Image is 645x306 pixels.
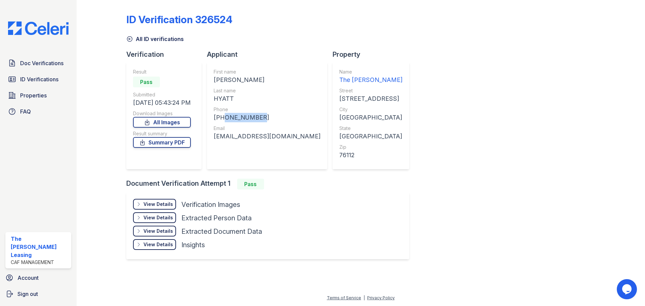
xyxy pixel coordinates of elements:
[339,69,402,85] a: Name The [PERSON_NAME]
[363,295,365,300] div: |
[339,125,402,132] div: State
[143,228,173,234] div: View Details
[339,106,402,113] div: City
[133,77,160,87] div: Pass
[333,50,415,59] div: Property
[339,150,402,160] div: 76112
[214,69,320,75] div: First name
[3,287,74,301] a: Sign out
[181,240,205,250] div: Insights
[20,59,63,67] span: Doc Verifications
[11,235,69,259] div: The [PERSON_NAME] Leasing
[20,75,58,83] span: ID Verifications
[20,91,47,99] span: Properties
[214,113,320,122] div: [PHONE_NUMBER]
[214,106,320,113] div: Phone
[5,89,71,102] a: Properties
[339,113,402,122] div: [GEOGRAPHIC_DATA]
[207,50,333,59] div: Applicant
[237,179,264,189] div: Pass
[5,73,71,86] a: ID Verifications
[327,295,361,300] a: Terms of Service
[133,98,191,107] div: [DATE] 05:43:24 PM
[17,274,39,282] span: Account
[143,214,173,221] div: View Details
[3,21,74,35] img: CE_Logo_Blue-a8612792a0a2168367f1c8372b55b34899dd931a85d93a1a3d3e32e68fde9ad4.png
[5,56,71,70] a: Doc Verifications
[126,179,415,189] div: Document Verification Attempt 1
[214,75,320,85] div: [PERSON_NAME]
[20,107,31,116] span: FAQ
[11,259,69,266] div: CAF Management
[367,295,395,300] a: Privacy Policy
[181,213,252,223] div: Extracted Person Data
[126,35,184,43] a: All ID verifications
[339,75,402,85] div: The [PERSON_NAME]
[133,69,191,75] div: Result
[126,13,232,26] div: ID Verification 326524
[214,125,320,132] div: Email
[339,69,402,75] div: Name
[181,227,262,236] div: Extracted Document Data
[214,94,320,103] div: HYATT
[617,279,638,299] iframe: chat widget
[133,91,191,98] div: Submitted
[214,87,320,94] div: Last name
[133,117,191,128] a: All Images
[339,132,402,141] div: [GEOGRAPHIC_DATA]
[5,105,71,118] a: FAQ
[339,144,402,150] div: Zip
[133,130,191,137] div: Result summary
[126,50,207,59] div: Verification
[17,290,38,298] span: Sign out
[133,137,191,148] a: Summary PDF
[143,241,173,248] div: View Details
[133,110,191,117] div: Download Images
[214,132,320,141] div: [EMAIL_ADDRESS][DOMAIN_NAME]
[3,271,74,285] a: Account
[181,200,240,209] div: Verification Images
[339,94,402,103] div: [STREET_ADDRESS]
[143,201,173,208] div: View Details
[339,87,402,94] div: Street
